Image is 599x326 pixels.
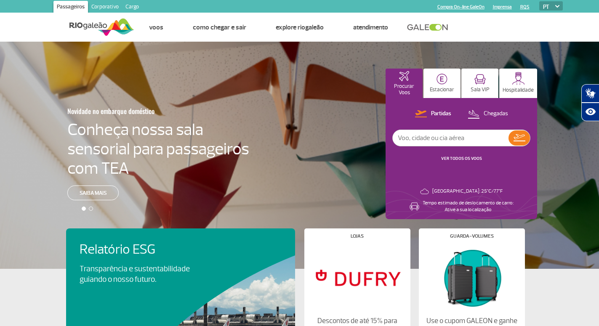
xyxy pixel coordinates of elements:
button: VER TODOS OS VOOS [439,155,485,162]
a: Cargo [122,1,142,14]
a: Como chegar e sair [193,23,246,32]
p: Sala VIP [471,87,490,93]
div: Plugin de acessibilidade da Hand Talk. [581,84,599,121]
button: Partidas [413,109,454,119]
p: Estacionar [430,87,454,93]
h4: Lojas [351,234,364,239]
button: Procurar Voos [386,69,423,98]
a: Explore RIOgaleão [276,23,324,32]
img: carParkingHome.svg [437,74,447,85]
a: Passageiros [53,1,88,14]
input: Voo, cidade ou cia aérea [393,130,508,146]
button: Chegadas [465,109,511,119]
img: Guarda-volumes [426,245,517,310]
p: Partidas [431,110,451,118]
h4: Relatório ESG [80,242,213,257]
h4: Conheça nossa sala sensorial para passageiros com TEA [67,120,249,178]
a: Relatório ESGTransparência e sustentabilidade guiando o nosso futuro. [80,242,282,285]
button: Abrir tradutor de língua de sinais. [581,84,599,103]
a: VER TODOS OS VOOS [441,156,482,161]
a: Corporativo [88,1,122,14]
h3: Novidade no embarque doméstico [67,102,208,120]
p: Transparência e sustentabilidade guiando o nosso futuro. [80,264,199,285]
a: RQS [520,4,530,10]
p: Hospitalidade [503,87,534,93]
img: vipRoom.svg [474,74,486,85]
img: Lojas [311,245,403,310]
a: Imprensa [493,4,512,10]
a: Voos [149,23,163,32]
button: Hospitalidade [499,69,537,98]
p: [GEOGRAPHIC_DATA]: 25°C/77°F [432,188,503,195]
button: Estacionar [423,69,461,98]
p: Chegadas [484,110,508,118]
h4: Guarda-volumes [450,234,494,239]
a: Saiba mais [67,186,119,200]
p: Procurar Voos [390,83,418,96]
img: airplaneHomeActive.svg [399,71,409,81]
a: Compra On-line GaleOn [437,4,485,10]
a: Atendimento [353,23,388,32]
p: Tempo estimado de deslocamento de carro: Ative a sua localização [423,200,514,213]
button: Abrir recursos assistivos. [581,103,599,121]
button: Sala VIP [461,69,498,98]
img: hospitality.svg [512,72,525,85]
